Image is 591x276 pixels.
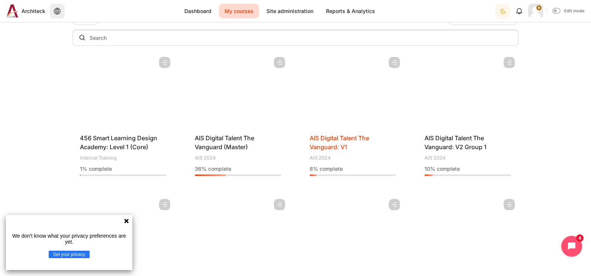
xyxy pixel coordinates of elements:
[261,4,319,18] a: Site administration
[195,165,281,173] div: % complete
[528,4,543,19] a: User menu
[80,154,117,162] span: Internal Training
[512,4,527,19] div: Show notification window with no new notifications
[49,251,90,258] button: Set your privacy
[9,233,129,245] p: We don't know what your privacy preferences are yet.
[4,4,45,17] a: Architeck Architeck
[50,4,65,19] button: Languages
[320,4,381,18] a: Reports & Analytics
[424,154,446,162] span: AIS 2024
[495,4,510,19] button: Light Mode Dark Mode
[496,3,510,19] div: Dark Mode
[80,165,167,173] div: % complete
[424,165,511,173] div: % complete
[80,134,157,151] a: 456 Smart Learning Design Academy: Level 1 (Core)
[195,166,201,172] span: 36
[424,166,430,172] span: 10
[424,134,487,151] a: AIS Digital Talent The Vanguard: V2 Group 1
[310,166,313,172] span: 8
[80,166,82,172] span: 1
[72,12,519,47] div: Course overview controls
[195,134,254,151] a: AIS Digital Talent The Vanguard (Master)
[310,134,369,151] a: AIS Digital Talent The Vanguard: V1
[219,4,259,18] a: My courses
[179,4,217,18] a: Dashboard
[22,7,45,15] span: Architeck
[195,154,216,162] span: AIS 2024
[7,4,19,17] img: Architeck
[310,154,331,162] span: AIS 2024
[310,165,396,173] div: % complete
[72,29,519,46] input: Search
